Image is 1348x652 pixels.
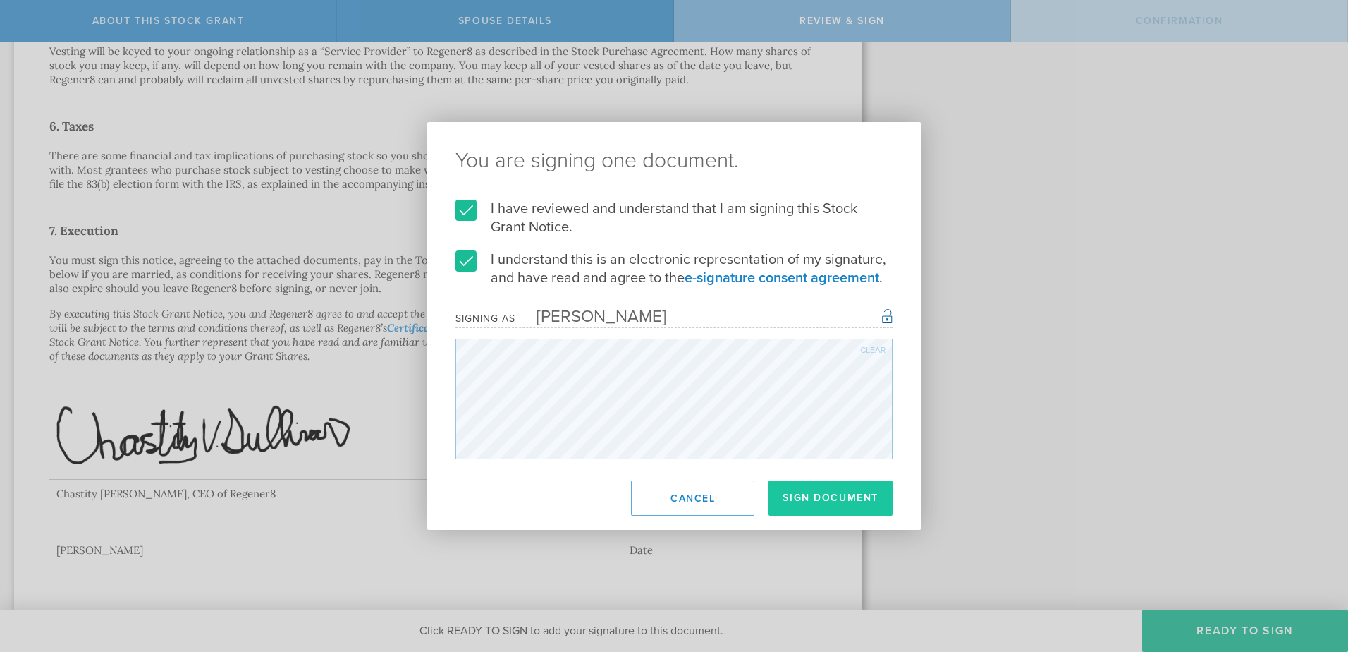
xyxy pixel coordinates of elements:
[631,481,754,516] button: Cancel
[455,150,893,171] ng-pluralize: You are signing one document.
[455,200,893,236] label: I have reviewed and understand that I am signing this Stock Grant Notice.
[455,250,893,287] label: I understand this is an electronic representation of my signature, and have read and agree to the .
[455,313,515,325] div: Signing as
[515,306,666,327] div: [PERSON_NAME]
[685,270,879,286] a: e-signature consent agreement
[768,481,893,516] button: Sign Document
